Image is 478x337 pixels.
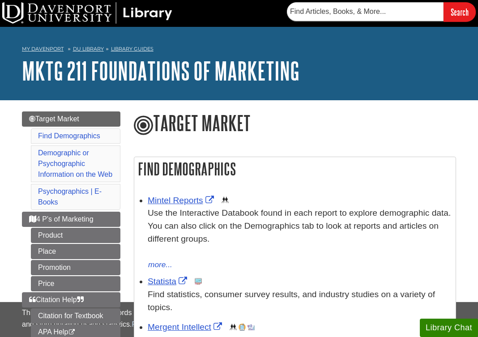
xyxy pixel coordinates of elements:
[38,132,100,140] a: Find Demographics
[287,2,444,21] input: Find Articles, Books, & More...
[148,322,224,332] a: Link opens in new window
[73,46,104,52] a: DU Library
[31,228,120,243] a: Product
[29,115,79,123] span: Target Market
[31,260,120,275] a: Promotion
[2,2,172,24] img: DU Library
[29,215,94,223] span: 4 P's of Marketing
[134,157,456,181] h2: Find Demographics
[230,324,237,331] img: Demographics
[22,111,120,127] a: Target Market
[38,149,112,178] a: Demographic or Psychographic Information on the Web
[195,278,202,285] img: Statistics
[22,45,64,53] a: My Davenport
[148,277,189,286] a: Link opens in new window
[148,288,451,314] p: Find statistics, consumer survey results, and industry studies on a variety of topics.
[444,2,476,21] input: Search
[148,196,216,205] a: Link opens in new window
[248,324,255,331] img: Industry Report
[31,276,120,291] a: Price
[239,324,246,331] img: Company Information
[29,296,84,303] span: Citation Help
[31,308,120,324] a: Citation for Textbook
[68,329,76,335] i: This link opens in a new window
[222,196,229,204] img: Demographics
[22,292,120,307] a: Citation Help
[22,212,120,227] a: 4 P's of Marketing
[148,259,173,271] button: more...
[148,207,451,258] div: Use the Interactive Databook found in each report to explore demographic data. You can also click...
[420,319,478,337] button: Library Chat
[38,188,102,206] a: Psychographics | E-Books
[22,57,299,85] a: MKTG 211 Foundations of Marketing
[134,111,456,137] h1: Target Market
[111,46,154,52] a: Library Guides
[287,2,476,21] form: Searches DU Library's articles, books, and more
[22,43,456,57] nav: breadcrumb
[31,244,120,259] a: Place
